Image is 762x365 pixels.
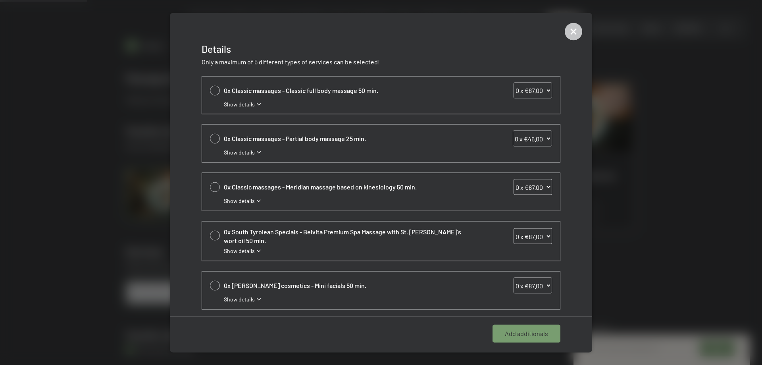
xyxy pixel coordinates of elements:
span: 0x Classic massages - Partial body massage 25 min. [224,134,470,143]
p: Only a maximum of 5 different types of services can be selected! [202,57,560,66]
span: Details [202,42,231,54]
span: Show details [224,149,255,156]
span: Show details [224,295,255,303]
span: Show details [224,197,255,205]
span: 0x [PERSON_NAME] cosmetics - Mini facials 50 min. [224,281,470,290]
span: 0x Classic massages - Meridian massage based on kinesiology 50 min. [224,182,470,191]
span: 0x South Tyrolean Specials - Belvita Premium Spa Massage with St. [PERSON_NAME]'s wort oil 50 min. [224,227,470,245]
span: Add additionals [505,329,548,338]
span: Show details [224,247,255,255]
span: Show details [224,100,255,108]
span: 0x Classic massages - Classic full body massage 50 min. [224,86,470,95]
